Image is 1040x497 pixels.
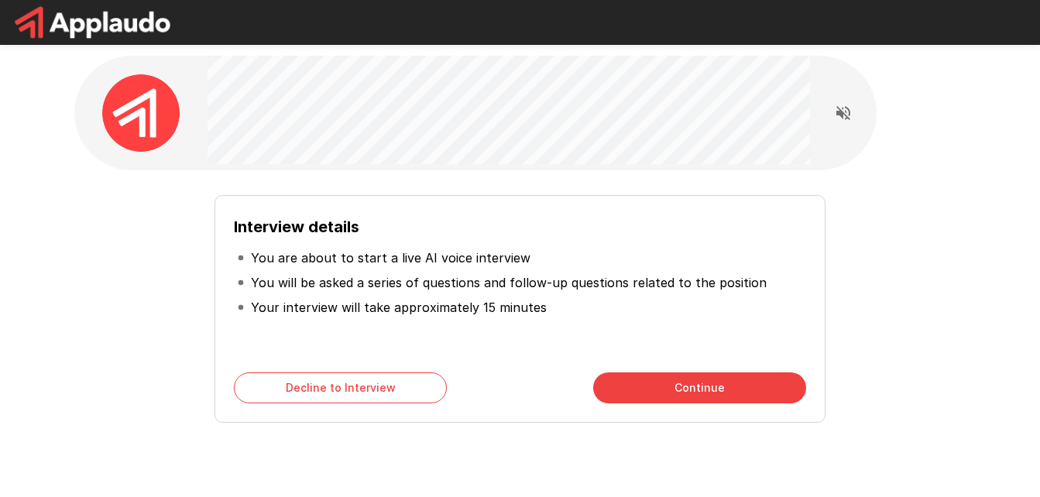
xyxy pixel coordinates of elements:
button: Continue [593,372,806,403]
button: Read questions aloud [828,98,859,129]
button: Decline to Interview [234,372,447,403]
p: You will be asked a series of questions and follow-up questions related to the position [251,273,767,292]
p: You are about to start a live AI voice interview [251,248,530,267]
p: Your interview will take approximately 15 minutes [251,298,547,317]
img: applaudo_avatar.png [102,74,180,152]
b: Interview details [234,218,359,236]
